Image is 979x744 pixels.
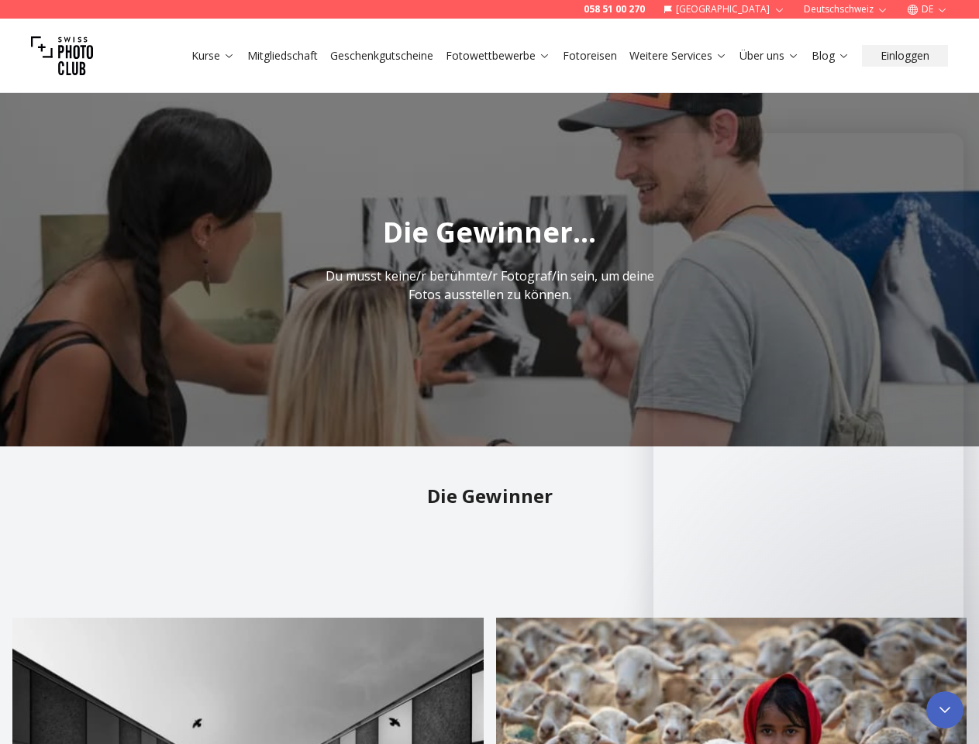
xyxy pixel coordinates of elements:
[812,48,850,64] a: Blog
[733,45,805,67] button: Über uns
[247,48,318,64] a: Mitgliedschaft
[324,45,440,67] button: Geschenkgutscheine
[12,484,967,508] h2: Die Gewinner
[739,48,799,64] a: Über uns
[31,25,93,87] img: Swiss photo club
[653,133,963,679] iframe: Intercom live chat
[330,48,433,64] a: Geschenkgutscheine
[862,45,948,67] button: Einloggen
[316,267,664,304] p: Du musst keine/r berühmte/r Fotograf/in sein, um deine Fotos ausstellen zu können.
[557,45,623,67] button: Fotoreisen
[805,45,856,67] button: Blog
[563,48,617,64] a: Fotoreisen
[623,45,733,67] button: Weitere Services
[185,45,241,67] button: Kurse
[926,691,963,728] iframe: Intercom live chat
[241,45,324,67] button: Mitgliedschaft
[446,48,550,64] a: Fotowettbewerbe
[440,45,557,67] button: Fotowettbewerbe
[584,3,645,15] a: 058 51 00 270
[629,48,727,64] a: Weitere Services
[191,48,235,64] a: Kurse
